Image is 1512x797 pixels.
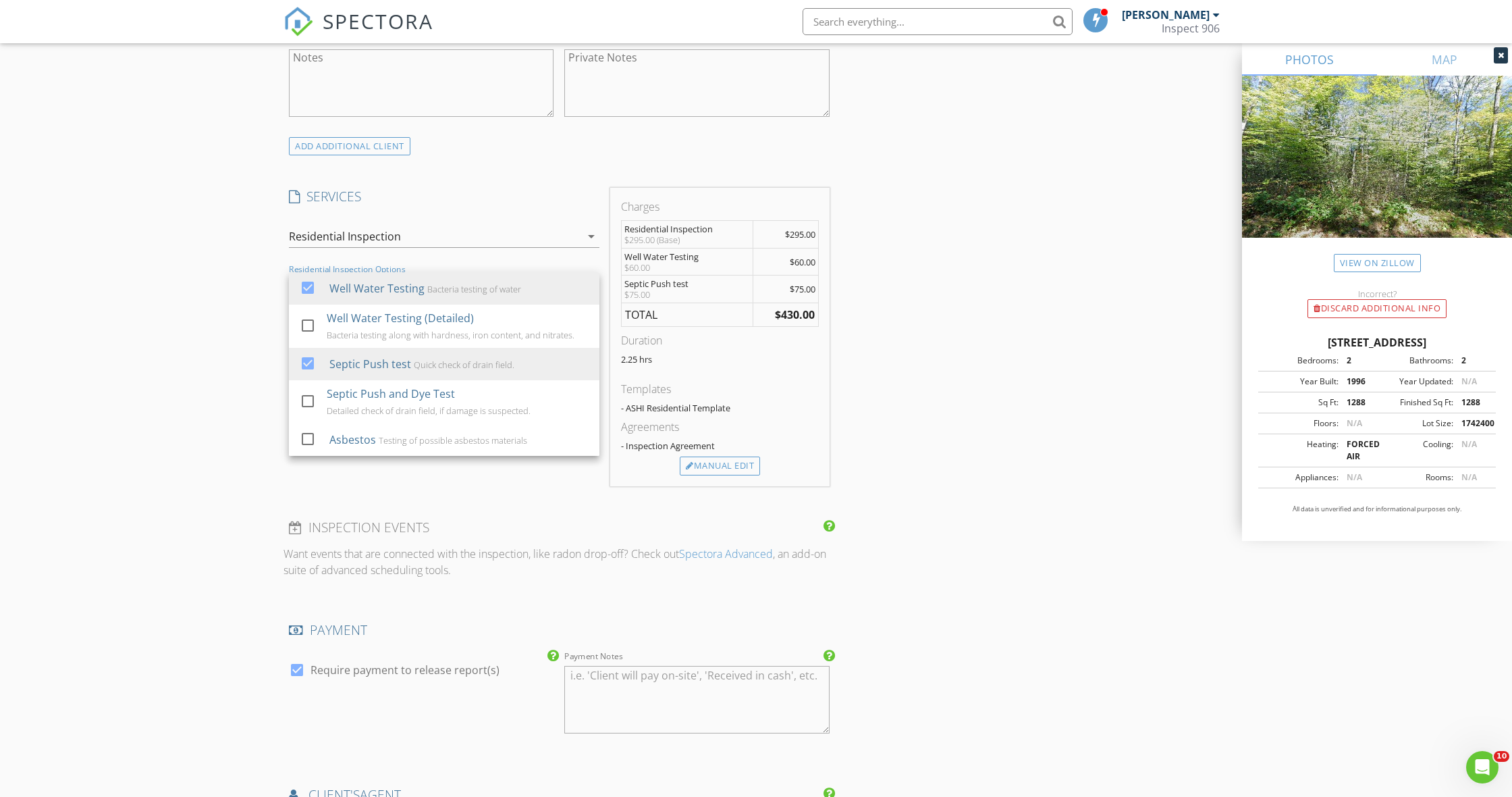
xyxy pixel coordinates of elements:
div: Well Water Testing (Detailed) [327,310,474,326]
span: 10 [1494,751,1509,762]
div: Residential Inspection [289,230,401,242]
div: - ASHI Residential Template [621,403,818,413]
div: Sq Ft: [1262,396,1339,409]
div: Year Built: [1262,376,1339,388]
div: Bacteria testing of water [427,284,521,294]
strong: $430.00 [775,307,815,322]
div: Rooms: [1377,471,1453,484]
div: Well Water Testing [329,280,425,297]
div: Septic Push and Dye Test [327,386,455,402]
h4: SERVICES [289,188,599,205]
div: Inspect 906 [1162,22,1220,35]
img: The Best Home Inspection Software - Spectora [283,7,313,36]
h4: INSPECTION EVENTS [289,519,830,536]
div: $75.00 [624,289,750,300]
span: N/A [1461,471,1477,483]
div: 2 [1339,355,1377,367]
div: Cooling: [1377,438,1453,463]
div: [STREET_ADDRESS] [1258,334,1496,351]
div: 1742400 [1453,417,1492,430]
a: View on Zillow [1334,254,1421,272]
div: Septic Push test [329,356,411,372]
div: 2 [1453,355,1492,367]
div: Duration [621,332,818,349]
div: Finished Sq Ft: [1377,396,1453,409]
input: Search everything... [803,8,1073,35]
div: $295.00 (Base) [624,234,750,245]
span: N/A [1347,417,1362,429]
img: streetview [1242,76,1512,270]
div: [PERSON_NAME] [1122,8,1210,22]
a: MAP [1377,43,1512,76]
div: 1288 [1339,396,1377,409]
div: Lot Size: [1377,417,1453,430]
a: SPECTORA [283,18,433,47]
p: Want events that are connected with the inspection, like radon drop-off? Check out , an add-on su... [283,546,835,578]
div: FORCED AIR [1339,438,1377,463]
span: $295.00 [785,228,815,240]
div: Bedrooms: [1262,355,1339,367]
div: $60.00 [624,262,750,273]
div: Detailed check of drain field, if damage is suspected. [327,405,531,416]
div: Appliances: [1262,471,1339,484]
a: Spectora Advanced [679,546,773,561]
div: Well Water Testing [624,251,750,262]
div: Quick check of drain field. [414,359,514,370]
div: Discard Additional info [1307,299,1447,318]
div: Residential Inspection [624,224,750,234]
iframe: Intercom live chat [1466,751,1498,783]
div: Year Updated: [1377,376,1453,388]
span: $75.00 [790,283,815,295]
div: 1288 [1453,396,1492,409]
td: TOTAL [622,303,753,327]
div: Agreements [621,419,818,435]
span: SPECTORA [323,7,433,35]
div: Charges [621,199,818,215]
span: $60.00 [790,256,815,268]
div: - Inspection Agreement [621,440,818,451]
div: Septic Push test [624,278,750,289]
div: Bathrooms: [1377,355,1453,367]
div: 1996 [1339,376,1377,388]
label: Require payment to release report(s) [310,663,500,677]
div: Testing of possible asbestos materials [379,435,527,446]
span: N/A [1461,376,1477,387]
div: Floors: [1262,417,1339,430]
div: Heating: [1262,438,1339,463]
span: N/A [1347,471,1362,483]
i: arrow_drop_down [583,228,599,245]
p: All data is unverified and for informational purposes only. [1258,505,1496,514]
div: Templates [621,381,818,397]
span: N/A [1461,438,1477,450]
div: Manual Edit [680,457,760,475]
div: Incorrect? [1242,288,1512,299]
div: ADD ADDITIONAL client [289,137,410,155]
h4: PAYMENT [289,621,830,639]
a: PHOTOS [1242,43,1377,76]
div: Bacteria testing along with hardness, iron content, and nitrates. [327,330,574,340]
p: 2.25 hrs [621,354,818,365]
div: Asbestos [329,432,376,448]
